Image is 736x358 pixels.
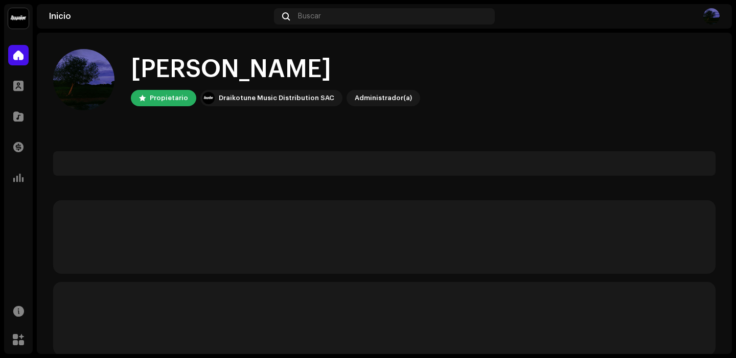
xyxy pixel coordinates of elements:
[703,8,720,25] img: 4835fd53-d10c-487c-98c6-b09e14f0a511
[53,49,114,110] img: 4835fd53-d10c-487c-98c6-b09e14f0a511
[355,92,412,104] div: Administrador(a)
[49,12,270,20] div: Inicio
[150,92,188,104] div: Propietario
[202,92,215,104] img: 10370c6a-d0e2-4592-b8a2-38f444b0ca44
[131,53,420,86] div: [PERSON_NAME]
[219,92,334,104] div: Draikotune Music Distribution SAC
[298,12,321,20] span: Buscar
[8,8,29,29] img: 10370c6a-d0e2-4592-b8a2-38f444b0ca44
